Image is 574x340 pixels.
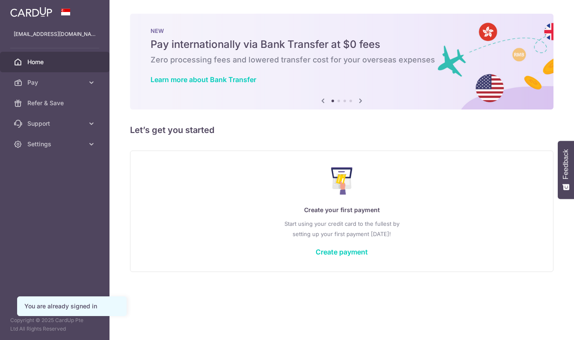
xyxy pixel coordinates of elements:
p: [EMAIL_ADDRESS][DOMAIN_NAME] [14,30,96,38]
span: Pay [27,78,84,87]
img: Make Payment [331,167,353,195]
p: Start using your credit card to the fullest by setting up your first payment [DATE]! [148,219,536,239]
div: You are already signed in [24,302,119,310]
h5: Let’s get you started [130,123,553,137]
img: CardUp [10,7,52,17]
h6: Zero processing fees and lowered transfer cost for your overseas expenses [151,55,533,65]
a: Create payment [316,248,368,256]
button: Feedback - Show survey [558,141,574,199]
span: Refer & Save [27,99,84,107]
h5: Pay internationally via Bank Transfer at $0 fees [151,38,533,51]
span: Home [27,58,84,66]
span: Support [27,119,84,128]
img: Bank transfer banner [130,14,553,109]
span: Settings [27,140,84,148]
p: NEW [151,27,533,34]
span: Feedback [562,149,570,179]
a: Learn more about Bank Transfer [151,75,256,84]
p: Create your first payment [148,205,536,215]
